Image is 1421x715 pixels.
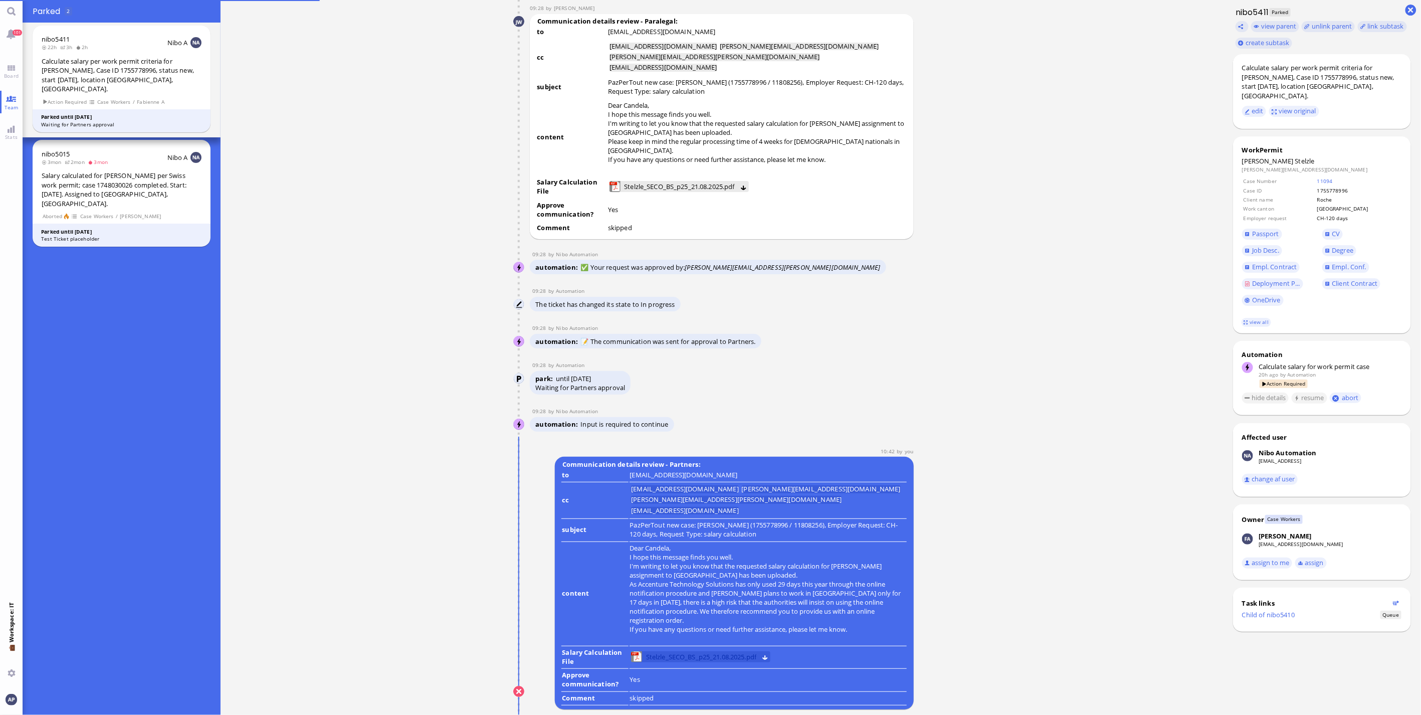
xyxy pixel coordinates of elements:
[1243,205,1316,213] td: Work canton
[610,53,820,61] li: [PERSON_NAME][EMAIL_ADDRESS][PERSON_NAME][DOMAIN_NAME]
[561,647,628,669] td: Salary Calculation File
[1317,177,1333,185] a: 11094
[644,651,758,662] a: View Stelzle_SECO_BS_p25_21.08.2025.pdf
[530,5,546,12] span: 09:28
[532,251,548,258] span: 09:28
[514,419,525,430] img: Nibo Automation
[1242,533,1253,545] img: Fabienne Arslan
[608,223,632,232] span: skipped
[1380,611,1401,619] span: Status
[67,8,70,15] span: 2
[1243,214,1316,222] td: Employer request
[1259,371,1279,378] span: 20h ago
[1368,22,1404,31] span: link subtask
[1295,156,1315,165] span: Stelzle
[536,300,675,309] span: The ticket has changed its state to In progress
[536,374,556,383] span: park
[608,27,716,36] runbook-parameter-view: [EMAIL_ADDRESS][DOMAIN_NAME]
[2,72,21,79] span: Board
[65,158,88,165] span: 2mon
[548,251,556,258] span: by
[561,670,628,692] td: Approve communication?
[1242,393,1289,404] button: hide details
[536,15,680,28] b: Communication details review - Paralegal:
[1252,229,1279,238] span: Passport
[1251,21,1299,32] button: view parent
[60,44,76,51] span: 3h
[537,41,607,76] td: cc
[608,101,906,110] p: Dear Candela,
[13,30,22,36] span: 101
[1242,106,1267,117] button: edit
[608,155,906,164] p: If you have any questions or need further assistance, please let me know.
[1242,433,1287,442] div: Affected user
[167,38,188,47] span: Nibo A
[548,408,556,415] span: by
[1269,106,1319,117] button: view original
[1270,8,1291,17] span: Parked
[513,16,524,27] img: Jakob Wendel
[132,98,135,106] span: /
[1322,278,1381,289] a: Client Contract
[8,643,15,665] span: 💼 Workspace: IT
[1330,393,1361,403] button: abort
[41,121,202,128] div: Waiting for Partners approval
[740,184,747,190] button: Download Stelzle_SECO_BS_p25_21.08.2025.pdf
[630,693,654,702] span: skipped
[42,44,60,51] span: 22h
[42,158,65,165] span: 3mon
[608,78,904,96] runbook-parameter-view: PazPerTout new case: [PERSON_NAME] (1755778996 / 11808256), Employer Request: CH-120 days, Reques...
[537,77,607,99] td: subject
[1243,187,1316,195] td: Case ID
[120,212,161,221] span: [PERSON_NAME]
[536,337,581,346] span: automation
[167,153,188,162] span: Nibo A
[1259,448,1317,457] div: Nibo Automation
[97,98,131,106] span: Case Workers
[41,235,202,243] div: Test Ticket placeholder
[537,223,607,236] td: Comment
[1242,63,1402,100] div: Calculate salary per work permit criteria for [PERSON_NAME], Case ID 1755778996, status new, star...
[514,336,525,347] img: Nibo Automation
[561,520,628,542] td: subject
[1242,262,1300,273] a: Empl. Contract
[1242,318,1271,326] a: view all
[631,651,770,662] lob-view: Stelzle_SECO_BS_p25_21.08.2025.pdf
[556,251,598,258] span: automation@nibo.ai
[190,152,201,163] img: NA
[561,470,628,483] td: to
[561,483,628,519] td: cc
[1242,610,1295,619] a: Child of nibo5410
[536,263,581,272] span: automation
[556,408,598,415] span: automation@nibo.ai
[630,675,640,684] span: Yes
[608,110,906,137] p: I hope this message finds you well. I'm writing to let you know that the requested salary calcula...
[2,104,21,111] span: Team
[1252,279,1300,288] span: Deployment P...
[571,374,591,383] span: [DATE]
[610,64,717,72] li: [EMAIL_ADDRESS][DOMAIN_NAME]
[115,212,118,221] span: /
[556,374,570,383] span: until
[42,35,70,44] a: nibo5411
[1242,166,1402,173] dd: [PERSON_NAME][EMAIL_ADDRESS][DOMAIN_NAME]
[532,287,548,294] span: 09:28
[3,133,20,140] span: Stats
[1242,245,1282,256] a: Job Desc.
[548,324,556,331] span: by
[1233,7,1269,18] h1: nibo5411
[1242,145,1402,154] div: WorkPermit
[1242,350,1402,359] div: Automation
[1243,177,1316,185] td: Case Number
[1332,279,1378,288] span: Client Contract
[1243,196,1316,204] td: Client name
[1242,156,1294,165] span: [PERSON_NAME]
[881,448,897,455] span: 10:42
[42,171,201,208] div: Salary calculated for [PERSON_NAME] per Swiss work permit; case 1748030026 completed. Start: [DAT...
[6,694,17,705] img: You
[537,200,607,222] td: Approve communication?
[1242,515,1265,524] div: Owner
[42,212,62,221] span: Aborted
[1302,21,1355,32] button: unlink parent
